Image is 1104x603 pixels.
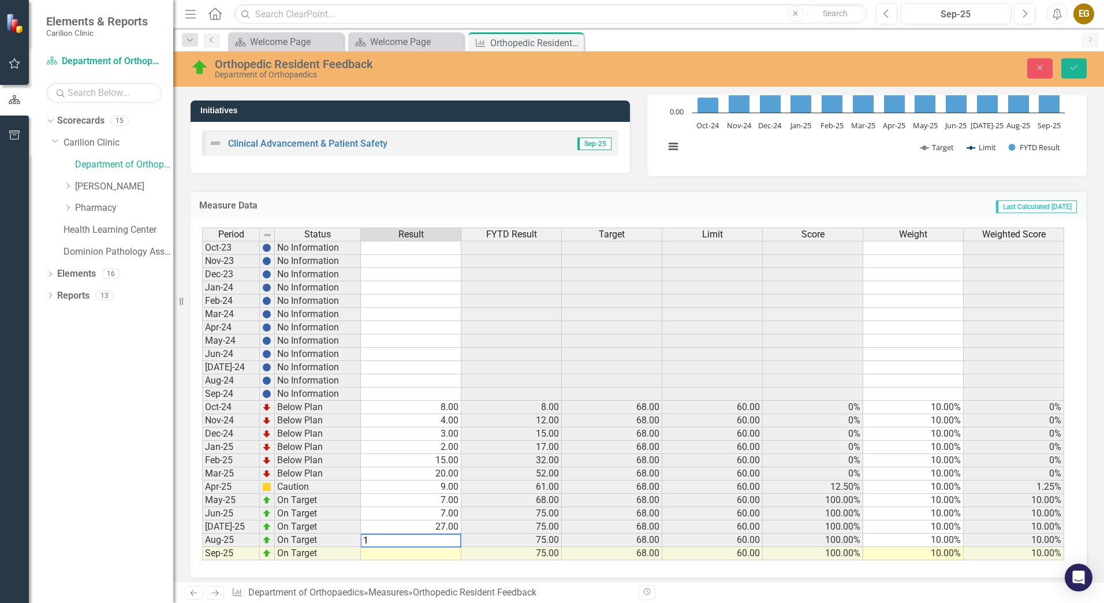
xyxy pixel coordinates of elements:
td: No Information [275,281,361,295]
text: May-25 [913,120,938,131]
td: 10.00% [863,507,964,520]
a: Department of Orthopaedics [46,55,162,68]
path: Jan-25, 17. FYTD Result. [790,80,812,113]
td: [DATE]-25 [202,520,260,534]
td: 60.00 [662,494,763,507]
td: No Information [275,361,361,374]
text: [DATE]-25 [971,120,1004,131]
td: 0% [964,441,1064,454]
td: 10.00% [863,520,964,534]
span: Last Calculated [DATE] [996,200,1077,213]
img: On Target [191,58,209,77]
td: 0% [763,414,863,427]
td: 7.00 [361,494,461,507]
td: Below Plan [275,401,361,414]
td: 8.00 [361,401,461,414]
a: Measures [368,587,408,598]
td: No Information [275,388,361,401]
td: Aug-24 [202,374,260,388]
img: TnMDeAgwAPMxUmUi88jYAAAAAElFTkSuQmCC [262,429,271,438]
text: Feb-25 [820,120,844,131]
img: zOikAAAAAElFTkSuQmCC [262,496,271,505]
a: Welcome Page [231,35,341,49]
td: Below Plan [275,454,361,467]
text: Aug-25 [1006,120,1030,131]
td: 4.00 [361,414,461,427]
span: Target [599,229,625,240]
td: 52.00 [461,467,562,481]
span: Limit [702,229,723,240]
td: 68.00 [562,534,662,547]
td: 10.00% [863,454,964,467]
img: BgCOk07PiH71IgAAAABJRU5ErkJggg== [262,256,271,266]
a: Reports [57,289,89,303]
td: 75.00 [461,547,562,560]
td: No Information [275,308,361,321]
td: 10.00% [964,507,1064,520]
td: 0% [763,441,863,454]
td: 0% [964,467,1064,481]
td: On Target [275,520,361,534]
td: 15.00 [461,427,562,441]
path: Dec-24, 15. FYTD Result. [760,84,781,113]
td: 100.00% [763,520,863,534]
img: TnMDeAgwAPMxUmUi88jYAAAAAElFTkSuQmCC [262,469,271,478]
td: 60.00 [662,441,763,454]
a: Pharmacy [75,202,173,215]
text: Apr-25 [883,120,905,131]
td: 20.00 [361,467,461,481]
td: Jan-25 [202,441,260,454]
td: 100.00% [763,507,863,520]
td: 68.00 [562,441,662,454]
button: Show FYTD Result [1009,142,1061,152]
td: 75.00 [461,520,562,534]
td: 10.00% [863,547,964,560]
div: Orthopedic Resident Feedback [413,587,536,598]
text: Jan-25 [789,120,811,131]
td: 10.00% [964,494,1064,507]
td: 27.00 [361,520,461,534]
td: 10.00% [863,481,964,494]
div: Open Intercom Messenger [1065,564,1092,591]
h3: Measure Data [199,200,565,211]
td: 9.00 [361,481,461,494]
img: cBAA0RP0Y6D5n+AAAAAElFTkSuQmCC [262,482,271,492]
div: Orthopedic Resident Feedback [490,36,581,50]
td: Below Plan [275,427,361,441]
td: 10.00% [863,441,964,454]
td: 75.00 [461,507,562,520]
td: Nov-23 [202,255,260,268]
a: Dominion Pathology Associates [64,245,173,259]
input: Search ClearPoint... [234,4,867,24]
td: 60.00 [662,520,763,534]
td: Below Plan [275,441,361,454]
td: Jan-24 [202,281,260,295]
td: 0% [964,454,1064,467]
td: Below Plan [275,467,361,481]
td: 3.00 [361,427,461,441]
span: Status [304,229,331,240]
td: On Target [275,547,361,560]
img: BgCOk07PiH71IgAAAABJRU5ErkJggg== [262,389,271,399]
td: 10.00% [964,547,1064,560]
td: 0% [763,467,863,481]
img: zOikAAAAAElFTkSuQmCC [262,509,271,518]
td: No Information [275,348,361,361]
span: Result [398,229,424,240]
td: 17.00 [461,441,562,454]
img: TnMDeAgwAPMxUmUi88jYAAAAAElFTkSuQmCC [262,403,271,412]
text: Nov-24 [727,120,752,131]
img: zOikAAAAAElFTkSuQmCC [262,535,271,545]
td: Jun-24 [202,348,260,361]
td: 68.00 [562,427,662,441]
a: Department of Orthopaedics [75,158,173,172]
td: 60.00 [662,467,763,481]
span: Sep-25 [577,137,611,150]
td: No Information [275,334,361,348]
img: 8DAGhfEEPCf229AAAAAElFTkSuQmCC [263,230,272,240]
td: 60.00 [662,401,763,414]
text: Sep-25 [1038,120,1061,131]
td: On Target [275,534,361,547]
td: Mar-24 [202,308,260,321]
td: No Information [275,268,361,281]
